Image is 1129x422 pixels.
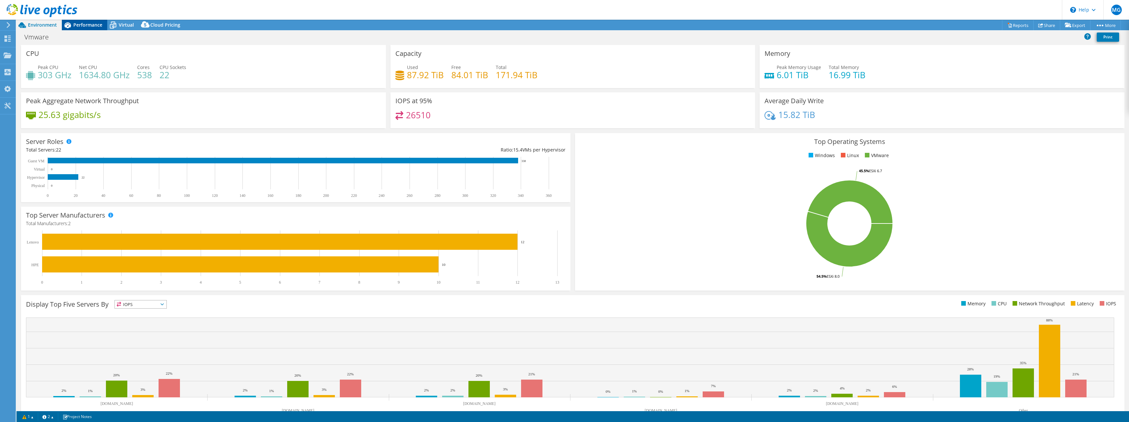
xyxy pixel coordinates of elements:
text: 0 [47,193,49,198]
text: Physical [31,183,45,188]
h3: Top Server Manufacturers [26,212,105,219]
h4: 22 [160,71,186,79]
text: 12 [515,280,519,285]
h3: Average Daily Write [765,97,824,105]
text: 11 [476,280,480,285]
text: 200 [323,193,329,198]
text: 360 [546,193,552,198]
tspan: 45.5% [859,168,869,173]
text: 0 [51,184,53,187]
text: 88% [1046,318,1053,322]
span: 15.4 [513,147,522,153]
text: 3 [160,280,162,285]
a: Project Notes [58,412,96,421]
h3: Memory [765,50,790,57]
text: 22% [347,372,354,376]
text: 0 [51,168,53,171]
h1: Vmware [21,34,59,41]
text: 2% [813,388,818,392]
text: 0% [658,389,663,393]
span: Free [451,64,461,70]
text: 19% [993,374,1000,378]
text: HPE [31,263,39,267]
text: 13 [555,280,559,285]
li: Linux [839,152,859,159]
tspan: ESXi 6.7 [869,168,882,173]
span: CPU Sockets [160,64,186,70]
text: 21% [528,372,535,376]
span: Environment [28,22,57,28]
div: Total Servers: [26,146,296,153]
li: VMware [863,152,889,159]
text: 240 [379,193,385,198]
h4: 25.63 gigabits/s [38,111,101,118]
text: 100 [184,193,190,198]
text: 1% [269,389,274,393]
text: 140 [239,193,245,198]
text: 80 [157,193,161,198]
a: Export [1060,20,1091,30]
h4: 15.82 TiB [778,111,815,118]
text: 4% [840,386,845,390]
text: Virtual [34,167,45,172]
li: Windows [807,152,835,159]
text: 2% [424,388,429,392]
text: 7% [711,384,716,388]
text: 3% [503,387,508,391]
h4: 87.92 TiB [407,71,444,79]
text: 120 [212,193,218,198]
text: Guest VM [28,159,44,163]
text: 180 [295,193,301,198]
text: 4 [200,280,202,285]
text: 2 [120,280,122,285]
h4: 84.01 TiB [451,71,488,79]
li: CPU [990,300,1007,307]
text: 2% [243,388,248,392]
text: 3% [322,387,327,391]
text: 1 [81,280,83,285]
text: 280 [435,193,440,198]
span: Performance [73,22,102,28]
text: 10 [442,263,446,267]
a: More [1090,20,1121,30]
tspan: 54.5% [816,274,827,279]
text: 20% [113,373,120,377]
h4: 303 GHz [38,71,71,79]
text: 22 [82,176,85,179]
a: Reports [1002,20,1034,30]
text: 9 [398,280,400,285]
h4: 26510 [406,111,431,119]
span: Total [496,64,507,70]
text: [DOMAIN_NAME] [282,408,314,413]
text: Lenovo [27,240,39,245]
text: 5 [239,280,241,285]
text: 10 [437,280,440,285]
text: 22% [166,371,172,375]
text: 1% [88,389,93,393]
h4: 1634.80 GHz [79,71,130,79]
text: 21% [1072,372,1079,376]
span: Net CPU [79,64,97,70]
h4: 6.01 TiB [777,71,821,79]
a: Share [1033,20,1060,30]
text: 12 [521,240,524,244]
text: 20 [74,193,78,198]
text: Hypervisor [27,175,45,180]
span: Virtual [119,22,134,28]
span: Peak Memory Usage [777,64,821,70]
text: 0% [606,389,611,393]
svg: \n [1070,7,1076,13]
h4: 538 [137,71,152,79]
text: 2% [787,388,792,392]
text: 8 [358,280,360,285]
text: 340 [518,193,524,198]
text: 338 [521,159,526,163]
text: 320 [490,193,496,198]
text: 2% [62,388,66,392]
li: Latency [1069,300,1094,307]
h4: Total Manufacturers: [26,220,565,227]
a: Print [1097,33,1119,42]
text: [DOMAIN_NAME] [645,408,677,413]
h3: IOPS at 95% [395,97,432,105]
text: 2% [450,388,455,392]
